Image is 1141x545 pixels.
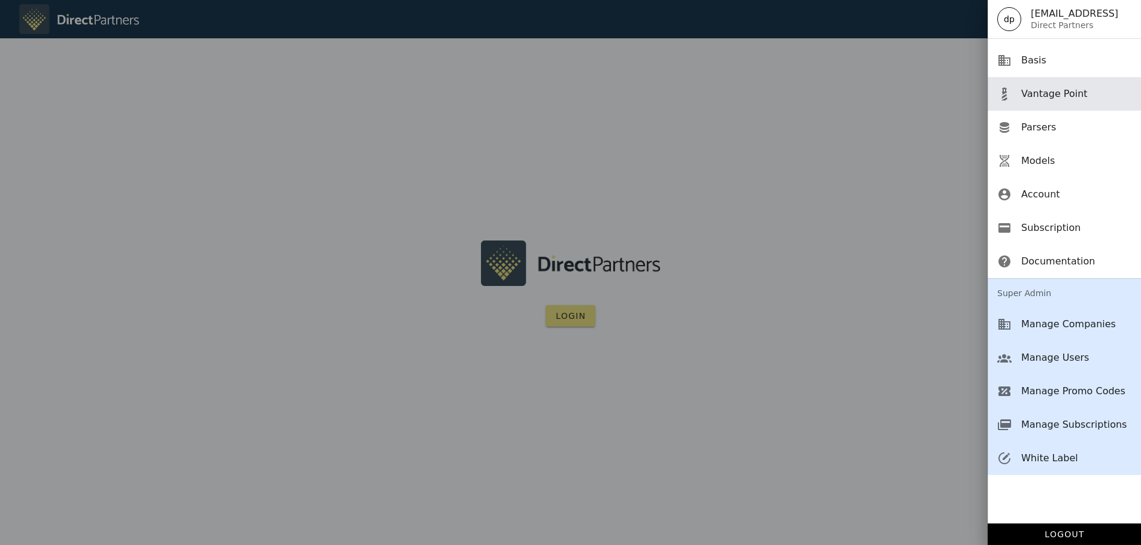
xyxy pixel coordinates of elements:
[988,211,1141,245] a: Subscription
[1021,385,1131,397] div: Manage Promo Codes
[988,523,1141,545] button: Logout
[1031,20,1131,31] div: Direct Partners
[1021,155,1131,166] div: Models
[988,442,1141,475] a: White Label
[988,279,1141,307] div: Super Admin
[1021,452,1131,464] div: White Label
[1021,54,1131,66] div: Basis
[1021,255,1131,267] div: Documentation
[988,408,1141,442] a: Manage Subscriptions
[1021,121,1131,133] div: Parsers
[1031,8,1131,19] div: [EMAIL_ADDRESS]
[988,375,1141,408] a: Manage Promo Codes
[1021,318,1131,330] div: Manage Companies
[1021,419,1131,430] div: Manage Subscriptions
[1021,222,1131,233] div: Subscription
[988,144,1141,178] a: Models
[1044,529,1085,539] span: Logout
[997,7,1021,31] div: dp
[988,178,1141,211] a: Account
[1021,188,1131,200] div: Account
[988,245,1141,278] a: Documentation
[988,44,1141,77] a: Basis
[988,77,1141,111] a: Vantage Point
[988,111,1141,144] a: Parsers
[988,341,1141,375] a: Manage Users
[1021,352,1131,363] div: Manage Users
[988,307,1141,341] a: Manage Companies
[1021,88,1131,99] div: Vantage Point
